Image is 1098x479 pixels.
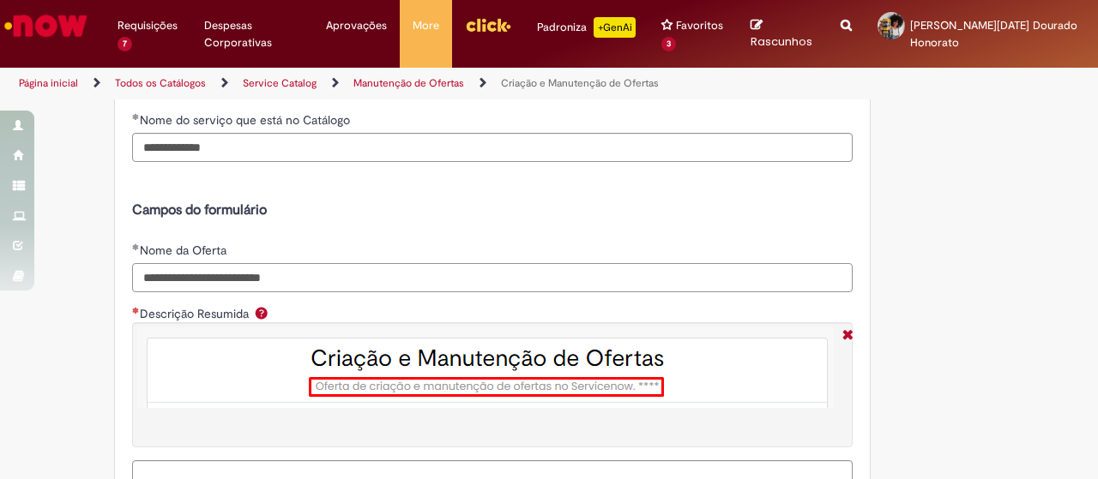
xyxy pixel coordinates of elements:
[132,307,140,314] span: Necessários
[676,17,723,34] span: Favoritos
[118,37,132,51] span: 7
[140,112,353,128] span: Nome do serviço que está no Catálogo
[132,201,267,219] span: Campos do formulário
[594,17,636,38] p: +GenAi
[13,68,719,99] ul: Trilhas de página
[465,12,511,38] img: click_logo_yellow_360x200.png
[140,242,230,258] span: Nome da Oferta
[132,243,140,250] span: Obrigatório Preenchido
[115,76,206,90] a: Todos os Catálogos
[501,76,659,90] a: Criação e Manutenção de Ofertas
[243,76,317,90] a: Service Catalog
[140,306,252,321] span: Descrição Resumida
[137,327,834,408] img: DescricaoResumida.pngx
[838,327,858,345] i: Fechar More information Por descricao_resumida
[751,18,815,50] a: Rascunhos
[326,17,387,34] span: Aprovações
[251,306,272,320] span: Ajuda para Descrição Resumida
[910,18,1077,50] span: [PERSON_NAME][DATE] Dourado Honorato
[413,17,439,34] span: More
[2,9,90,43] img: ServiceNow
[537,17,636,38] div: Padroniza
[661,37,676,51] span: 3
[132,113,140,120] span: Obrigatório Preenchido
[204,17,300,51] span: Despesas Corporativas
[353,76,464,90] a: Manutenção de Ofertas
[19,76,78,90] a: Página inicial
[132,263,853,292] input: Nome da Oferta
[118,17,178,34] span: Requisições
[751,33,812,50] span: Rascunhos
[132,133,853,162] input: Nome do serviço que está no Catálogo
